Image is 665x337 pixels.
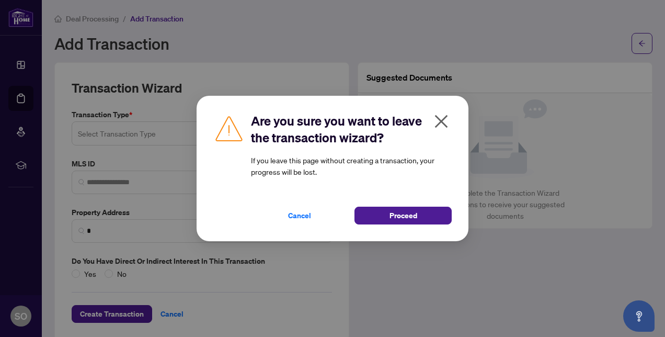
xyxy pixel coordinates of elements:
span: Proceed [389,207,417,224]
article: If you leave this page without creating a transaction, your progress will be lost. [251,154,452,177]
span: Cancel [288,207,311,224]
span: close [433,113,450,130]
h2: Are you sure you want to leave the transaction wizard? [251,113,452,146]
button: Cancel [251,207,348,224]
button: Open asap [623,300,655,332]
button: Proceed [354,207,452,224]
